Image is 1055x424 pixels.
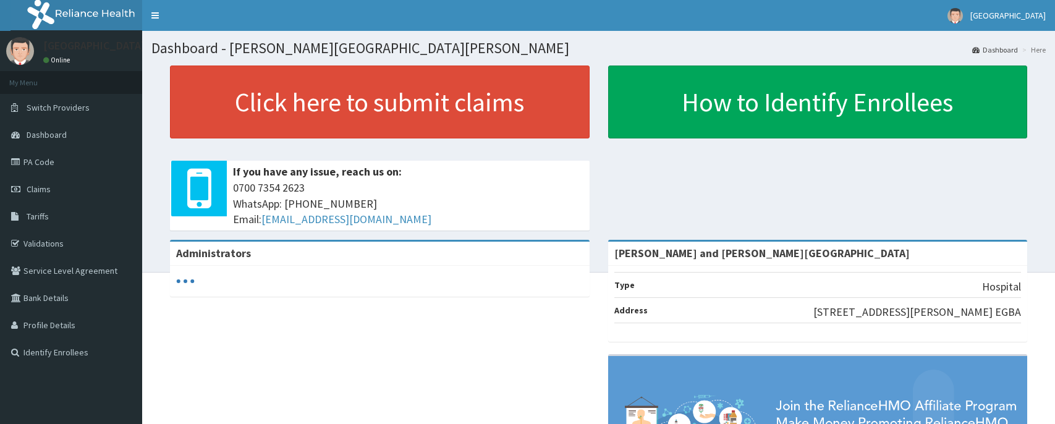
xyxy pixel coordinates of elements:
[43,40,145,51] p: [GEOGRAPHIC_DATA]
[27,102,90,113] span: Switch Providers
[614,246,910,260] strong: [PERSON_NAME] and [PERSON_NAME][GEOGRAPHIC_DATA]
[27,184,51,195] span: Claims
[970,10,1046,21] span: [GEOGRAPHIC_DATA]
[233,180,583,227] span: 0700 7354 2623 WhatsApp: [PHONE_NUMBER] Email:
[614,279,635,290] b: Type
[170,66,590,138] a: Click here to submit claims
[27,129,67,140] span: Dashboard
[261,212,431,226] a: [EMAIL_ADDRESS][DOMAIN_NAME]
[947,8,963,23] img: User Image
[972,45,1018,55] a: Dashboard
[27,211,49,222] span: Tariffs
[1019,45,1046,55] li: Here
[233,164,402,179] b: If you have any issue, reach us on:
[176,246,251,260] b: Administrators
[608,66,1028,138] a: How to Identify Enrollees
[176,272,195,290] svg: audio-loading
[813,304,1021,320] p: [STREET_ADDRESS][PERSON_NAME] EGBA
[982,279,1021,295] p: Hospital
[151,40,1046,56] h1: Dashboard - [PERSON_NAME][GEOGRAPHIC_DATA][PERSON_NAME]
[6,37,34,65] img: User Image
[614,305,648,316] b: Address
[43,56,73,64] a: Online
